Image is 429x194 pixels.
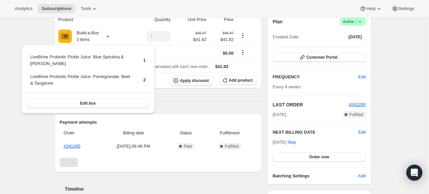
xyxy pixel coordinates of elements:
[169,130,203,136] span: Status
[60,158,257,167] nav: Pagination
[42,6,71,11] span: Subscriptions
[273,173,358,179] h6: Batching Settings
[128,12,172,27] th: Quantity
[81,6,91,11] span: Tools
[30,73,132,92] td: LiveBrine Probiotic Pickle Juice: Pomegranate, Beet & Tangerine
[102,130,165,136] span: Billing date
[27,99,149,108] button: Edit box
[60,119,257,126] h2: Payment attempts
[143,77,145,82] span: 2
[273,18,283,25] h2: Plan
[58,30,72,43] img: product img
[349,112,363,117] span: Fulfilled
[366,6,375,11] span: Help
[80,101,96,106] span: Edit box
[64,144,81,149] a: #241265
[309,154,329,160] span: Order now
[354,72,370,82] button: Edit
[15,6,32,11] span: Analytics
[11,4,36,13] button: Analytics
[358,129,366,136] button: Edit
[143,58,145,63] span: 1
[102,143,165,150] span: [DATE] · 06:46 PM
[273,140,296,145] span: [DATE] ·
[193,36,206,43] span: $41.82
[184,144,192,149] span: Paid
[30,53,132,72] td: LiveBrine Probiotic Pickle Juice: Blue Spirulina & [PERSON_NAME]
[273,53,366,62] button: Customer Portal
[343,18,363,25] span: Active
[238,49,248,56] button: Shipping actions
[208,12,236,27] th: Price
[172,12,208,27] th: Unit Price
[207,130,253,136] span: Fulfillment
[288,139,296,146] span: Skip
[345,32,366,42] button: [DATE]
[72,30,99,43] div: Build-a-Box
[284,137,300,148] button: Skip
[273,111,286,118] span: [DATE]
[195,31,206,35] small: $46.47
[273,34,298,40] span: Created Date
[349,102,366,107] a: #241265
[220,76,257,85] button: Add product
[355,19,356,24] span: |
[38,4,75,13] button: Subscriptions
[77,37,90,42] small: 3 Items
[60,126,100,140] th: Order
[273,152,366,162] button: Order now
[54,12,128,27] th: Product
[77,4,102,13] button: Tools
[273,129,358,136] h2: NEXT BILLING DATE
[65,186,262,192] h2: Timeline
[210,36,234,43] span: $41.82
[273,84,301,89] span: Every 4 weeks
[215,64,229,69] span: $41.82
[229,78,253,83] span: Add product
[358,173,366,179] span: Add
[273,74,358,80] h2: FREQUENCY
[238,32,248,39] button: Product actions
[349,101,366,108] button: #241265
[180,78,209,83] span: Apply discount
[349,34,362,40] span: [DATE]
[170,76,213,86] button: Apply discount
[358,74,366,80] span: Edit
[356,4,386,13] button: Help
[225,144,239,149] span: Fulfilled
[354,171,370,181] button: Add
[398,6,414,11] span: Settings
[306,55,337,60] span: Customer Portal
[223,51,234,56] span: $0.00
[273,101,349,108] h2: LAST ORDER
[223,31,234,35] small: $46.47
[388,4,418,13] button: Settings
[406,165,422,181] div: Open Intercom Messenger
